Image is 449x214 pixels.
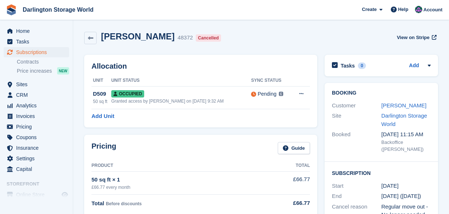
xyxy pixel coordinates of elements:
a: menu [4,122,69,132]
a: menu [4,100,69,111]
span: CRM [16,90,60,100]
a: [PERSON_NAME] [381,102,426,108]
h2: [PERSON_NAME] [101,31,175,41]
span: [DATE] ([DATE]) [381,193,421,199]
span: Price increases [17,68,52,74]
div: D509 [93,90,111,98]
span: Sites [16,79,60,89]
a: menu [4,164,69,174]
span: Subscriptions [16,47,60,57]
div: End [332,192,381,200]
a: Darlington Storage World [20,4,96,16]
span: Account [423,6,442,14]
h2: Subscription [332,169,431,176]
a: Preview store [60,190,69,199]
div: 48372 [177,34,193,42]
span: Help [398,6,408,13]
span: Analytics [16,100,60,111]
a: menu [4,47,69,57]
span: Create [362,6,377,13]
span: Home [16,26,60,36]
div: £66.77 [255,199,310,207]
a: menu [4,90,69,100]
span: Online Store [16,190,60,200]
div: £66.77 every month [91,184,255,191]
a: Darlington Storage World [381,112,427,127]
time: 2024-07-30 00:00:00 UTC [381,182,399,190]
div: 50 sq ft × 1 [91,176,255,184]
a: menu [4,26,69,36]
div: NEW [57,67,69,74]
span: Pricing [16,122,60,132]
span: Capital [16,164,60,174]
div: [DATE] 11:15 AM [381,130,431,139]
a: menu [4,190,69,200]
th: Total [255,160,310,172]
span: Before discounts [106,201,142,206]
a: menu [4,37,69,47]
div: Granted access by [PERSON_NAME] on [DATE] 9:32 AM [111,98,251,104]
a: Add [409,62,419,70]
div: Customer [332,102,381,110]
a: menu [4,111,69,121]
th: Unit [91,75,111,87]
th: Product [91,160,255,172]
a: Add Unit [91,112,114,121]
span: Total [91,200,104,206]
td: £66.77 [255,171,310,194]
div: Pending [258,90,276,98]
a: menu [4,153,69,164]
span: View on Stripe [397,34,429,41]
img: icon-info-grey-7440780725fd019a000dd9b08b2336e03edf1995a4989e88bcd33f0948082b44.svg [279,92,283,96]
span: Occupied [111,90,144,98]
h2: Tasks [341,62,355,69]
a: menu [4,132,69,142]
h2: Booking [332,90,431,96]
th: Unit Status [111,75,251,87]
span: Storefront [7,180,73,188]
a: Price increases NEW [17,67,69,75]
a: menu [4,79,69,89]
div: Backoffice ([PERSON_NAME]) [381,139,431,153]
div: Cancelled [196,34,221,42]
span: Invoices [16,111,60,121]
img: stora-icon-8386f47178a22dfd0bd8f6a31ec36ba5ce8667c1dd55bd0f319d3a0aa187defe.svg [6,4,17,15]
span: Insurance [16,143,60,153]
span: Tasks [16,37,60,47]
a: Guide [278,142,310,154]
th: Sync Status [251,75,291,87]
span: Settings [16,153,60,164]
h2: Pricing [91,142,116,154]
div: Start [332,182,381,190]
div: 0 [358,62,366,69]
div: 50 sq ft [93,98,111,105]
div: Booked [332,130,381,153]
a: Contracts [17,58,69,65]
div: Site [332,112,381,128]
span: Coupons [16,132,60,142]
img: Janine Watson [415,6,422,13]
a: View on Stripe [394,31,438,43]
h2: Allocation [91,62,310,70]
a: menu [4,143,69,153]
